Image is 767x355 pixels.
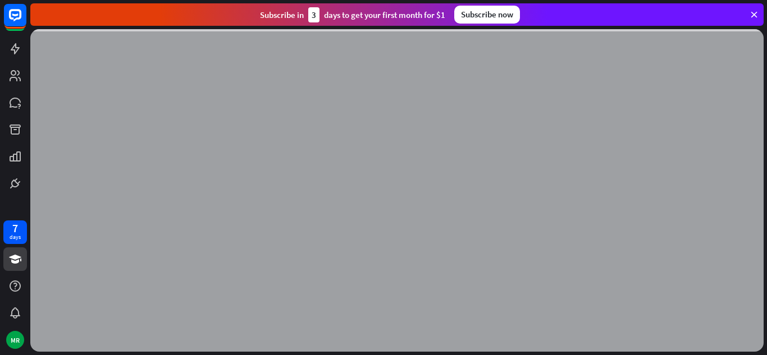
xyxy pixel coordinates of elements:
div: 7 [12,223,18,233]
div: days [10,233,21,241]
div: Subscribe in days to get your first month for $1 [260,7,445,22]
div: 3 [308,7,319,22]
div: MR [6,331,24,349]
div: Subscribe now [454,6,520,24]
a: 7 days [3,220,27,244]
